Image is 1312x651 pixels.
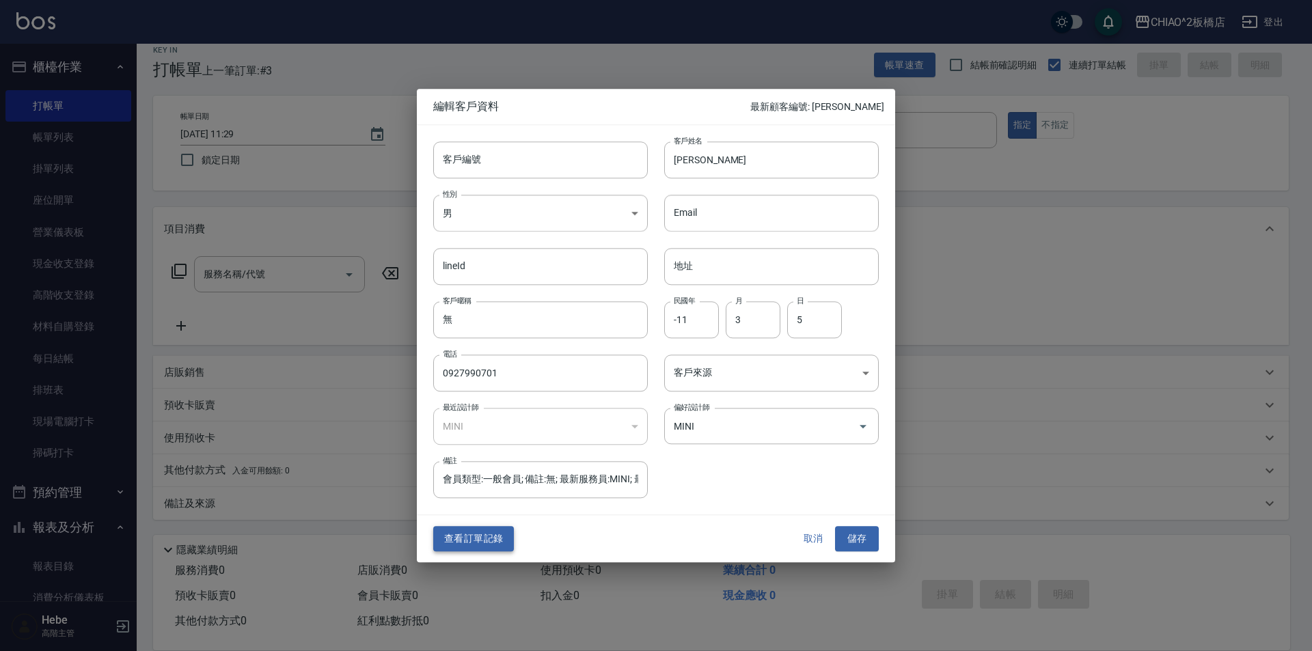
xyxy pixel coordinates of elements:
button: Open [852,415,874,437]
label: 民國年 [674,295,695,305]
label: 客戶姓名 [674,135,702,146]
div: MINI [433,408,648,445]
label: 偏好設計師 [674,402,709,412]
label: 電話 [443,348,457,359]
button: 取消 [791,527,835,552]
label: 性別 [443,189,457,199]
div: 男 [433,195,648,232]
span: 編輯客戶資料 [433,100,750,113]
p: 最新顧客編號: [PERSON_NAME] [750,100,884,114]
label: 日 [797,295,804,305]
label: 月 [735,295,742,305]
label: 最近設計師 [443,402,478,412]
button: 查看訂單記錄 [433,527,514,552]
label: 備註 [443,456,457,466]
label: 客戶暱稱 [443,295,471,305]
button: 儲存 [835,527,879,552]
